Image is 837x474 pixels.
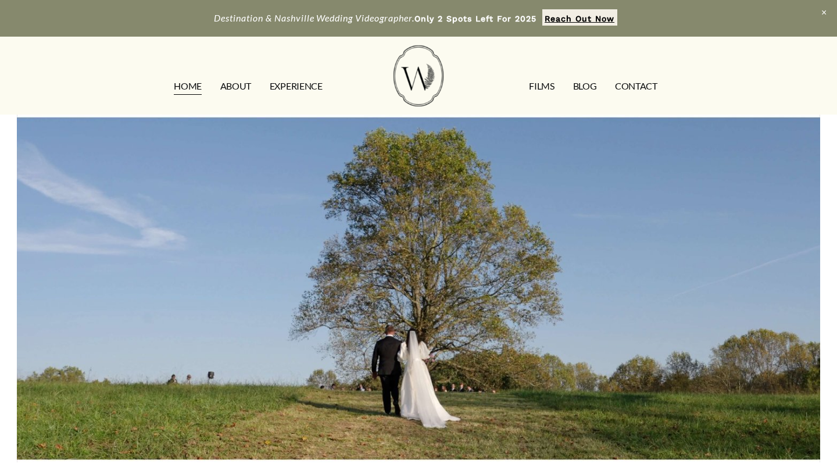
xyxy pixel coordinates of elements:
[542,9,617,26] a: Reach Out Now
[545,14,614,23] strong: Reach Out Now
[270,77,323,96] a: EXPERIENCE
[529,77,554,96] a: FILMS
[174,77,202,96] a: HOME
[394,45,443,106] img: Wild Fern Weddings
[220,77,251,96] a: ABOUT
[573,77,597,96] a: Blog
[615,77,657,96] a: CONTACT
